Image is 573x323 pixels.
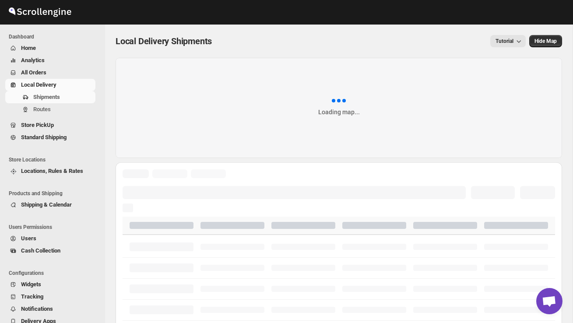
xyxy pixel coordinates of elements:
span: Widgets [21,281,41,288]
button: Tutorial [490,35,526,47]
button: Shipping & Calendar [5,199,95,211]
button: Notifications [5,303,95,315]
span: Local Delivery Shipments [116,36,212,46]
button: Tracking [5,291,95,303]
div: Loading map... [318,108,360,116]
span: Products and Shipping [9,190,99,197]
span: Analytics [21,57,45,63]
span: Configurations [9,270,99,277]
div: Open chat [536,288,562,314]
span: All Orders [21,69,46,76]
span: Local Delivery [21,81,56,88]
button: Analytics [5,54,95,67]
span: Home [21,45,36,51]
button: Widgets [5,278,95,291]
span: Tracking [21,293,43,300]
button: Users [5,232,95,245]
span: Dashboard [9,33,99,40]
span: Store Locations [9,156,99,163]
button: Routes [5,103,95,116]
span: Users Permissions [9,224,99,231]
span: Users [21,235,36,242]
span: Standard Shipping [21,134,67,140]
button: Home [5,42,95,54]
button: Map action label [529,35,562,47]
span: Store PickUp [21,122,54,128]
button: Shipments [5,91,95,103]
span: Shipping & Calendar [21,201,72,208]
button: Locations, Rules & Rates [5,165,95,177]
span: Locations, Rules & Rates [21,168,83,174]
span: Cash Collection [21,247,60,254]
span: Tutorial [496,38,513,44]
span: Hide Map [534,38,557,45]
span: Routes [33,106,51,112]
span: Shipments [33,94,60,100]
button: Cash Collection [5,245,95,257]
span: Notifications [21,305,53,312]
button: All Orders [5,67,95,79]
